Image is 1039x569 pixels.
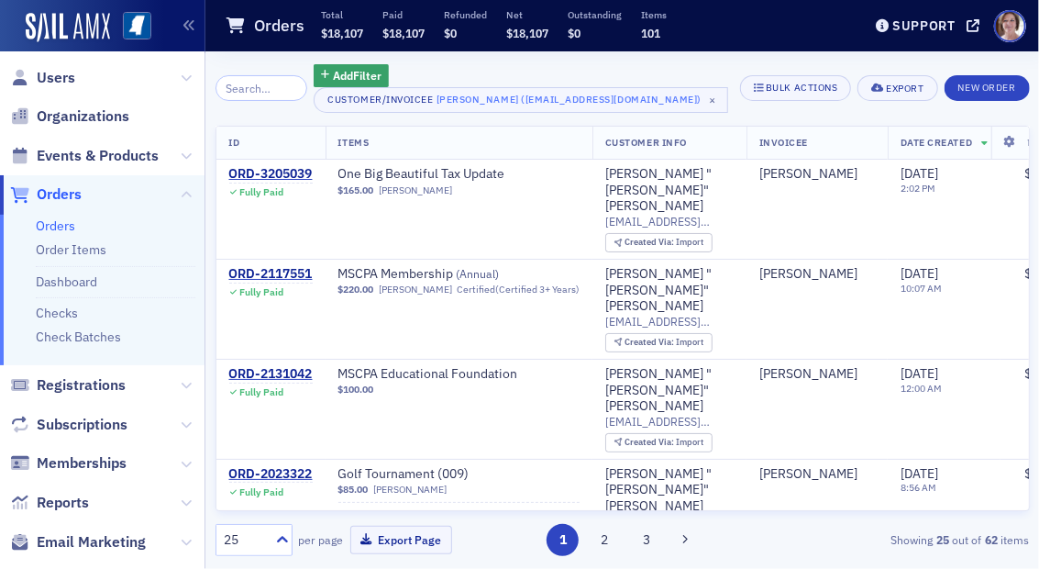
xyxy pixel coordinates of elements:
[229,466,313,483] a: ORD-2023322
[705,92,722,108] span: ×
[641,8,667,21] p: Items
[759,466,857,483] a: [PERSON_NAME]
[444,8,487,21] p: Refunded
[338,266,569,283] span: MSCPA Membership
[10,415,127,435] a: Subscriptions
[901,165,938,182] span: [DATE]
[625,338,704,348] div: Import
[625,238,704,248] div: Import
[740,75,851,101] button: Bulk Actions
[934,531,953,548] strong: 25
[605,333,713,352] div: Created Via: Import
[225,530,265,550] div: 25
[338,466,569,483] a: Golf Tournament (009)
[10,106,129,127] a: Organizations
[605,315,734,329] span: [EMAIL_ADDRESS][DOMAIN_NAME]
[338,284,374,296] span: $220.00
[994,10,1026,42] span: Profile
[857,75,937,101] button: Export
[437,90,702,108] div: [PERSON_NAME] ([EMAIL_ADDRESS][DOMAIN_NAME])
[229,366,313,383] a: ORD-2131042
[759,366,875,383] span: Ron Applewhite
[605,366,734,415] div: [PERSON_NAME] "[PERSON_NAME]" [PERSON_NAME]
[239,286,283,298] div: Fully Paid
[759,166,875,183] span: Ron Applewhite
[327,94,433,106] div: Customer/Invoicee
[37,106,129,127] span: Organizations
[901,481,936,494] time: 8:56 AM
[625,236,677,248] span: Created Via :
[759,136,808,149] span: Invoicee
[901,136,972,149] span: Date Created
[568,8,622,21] p: Outstanding
[506,8,548,21] p: Net
[379,184,452,196] a: [PERSON_NAME]
[338,184,374,196] span: $165.00
[229,166,313,183] div: ORD-3205039
[766,83,837,93] div: Bulk Actions
[110,12,151,43] a: View Homepage
[945,75,1030,101] button: New Order
[382,26,425,40] span: $18,107
[10,68,75,88] a: Users
[759,266,857,283] a: [PERSON_NAME]
[605,266,734,315] a: [PERSON_NAME] "[PERSON_NAME]" [PERSON_NAME]
[901,265,938,282] span: [DATE]
[314,64,389,87] button: AddFilter
[547,524,579,556] button: 1
[589,524,621,556] button: 2
[36,273,97,290] a: Dashboard
[457,284,580,296] div: Certified (Certified 3+ Years)
[10,532,146,552] a: Email Marketing
[568,26,580,40] span: $0
[10,184,82,205] a: Orders
[771,531,1030,548] div: Showing out of items
[759,166,857,183] div: [PERSON_NAME]
[321,8,363,21] p: Total
[37,453,127,474] span: Memberships
[26,13,110,42] img: SailAMX
[333,67,381,84] span: Add Filter
[338,366,569,383] a: MSCPA Educational Foundation
[37,415,127,435] span: Subscriptions
[605,215,734,229] span: [EMAIL_ADDRESS][DOMAIN_NAME]
[254,15,304,37] h1: Orders
[759,466,875,483] span: Ron Applewhite
[901,365,938,382] span: [DATE]
[887,84,924,94] div: Export
[350,526,452,554] button: Export Page
[982,531,1001,548] strong: 62
[625,438,704,448] div: Import
[37,375,126,396] span: Registrations
[630,524,662,556] button: 3
[759,366,857,383] a: [PERSON_NAME]
[759,266,875,283] span: Ron Applewhite
[338,484,369,496] span: $85.00
[945,78,1030,95] a: New Order
[10,453,127,474] a: Memberships
[299,531,344,548] label: per page
[605,166,734,215] a: [PERSON_NAME] "[PERSON_NAME]" [PERSON_NAME]
[338,509,569,526] a: [DATE] Evening Banquet (015)
[382,8,425,21] p: Paid
[239,486,283,498] div: Fully Paid
[37,532,146,552] span: Email Marketing
[625,436,677,448] span: Created Via :
[10,375,126,396] a: Registrations
[229,136,240,149] span: ID
[338,166,569,183] span: One Big Beautiful Tax Update
[901,282,942,295] time: 10:07 AM
[10,146,159,166] a: Events & Products
[605,233,713,252] div: Created Via: Import
[216,75,308,101] input: Search…
[901,382,942,395] time: 12:00 AM
[338,509,569,526] span: Saturday Evening Banquet (015)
